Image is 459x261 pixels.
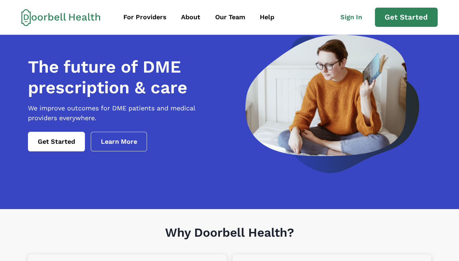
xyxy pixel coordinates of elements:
[28,103,225,123] p: We improve outcomes for DME patients and medical providers everywhere.
[175,9,207,25] a: About
[91,132,147,151] a: Learn More
[209,9,252,25] a: Our Team
[253,9,281,25] a: Help
[28,225,431,255] h1: Why Doorbell Health?
[260,12,274,22] div: Help
[28,57,225,98] h1: The future of DME prescription & care
[117,9,173,25] a: For Providers
[215,12,245,22] div: Our Team
[123,12,167,22] div: For Providers
[375,8,438,27] a: Get Started
[181,12,200,22] div: About
[333,9,375,25] a: Sign In
[245,35,419,173] img: a woman looking at a computer
[28,132,85,151] a: Get Started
